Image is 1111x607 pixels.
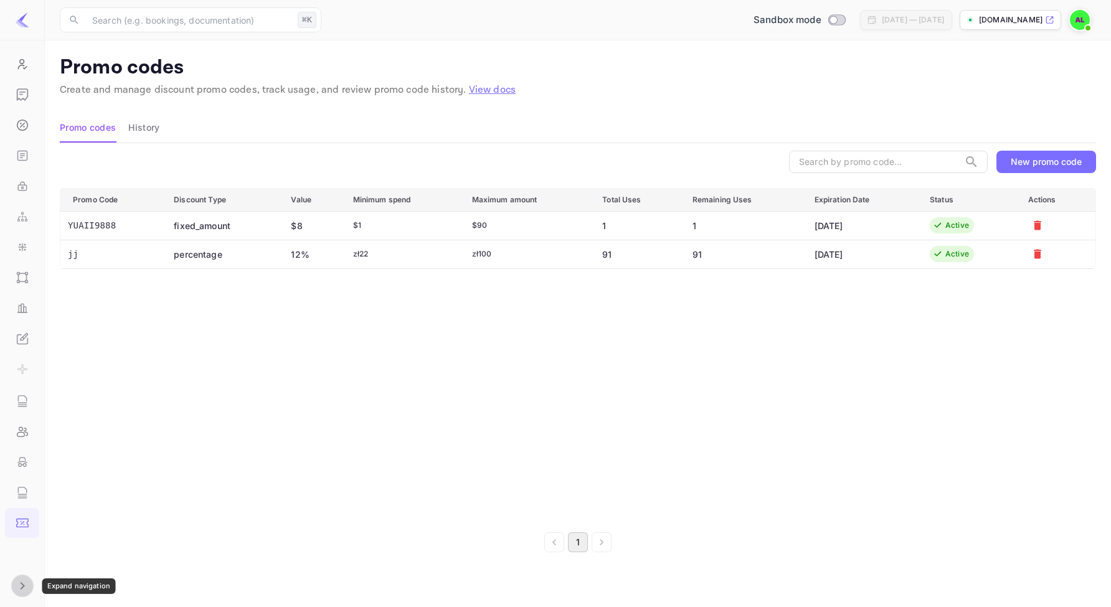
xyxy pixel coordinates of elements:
a: Team management [5,416,39,445]
button: page 1 [568,532,588,552]
a: Earnings [5,80,39,108]
button: History [128,113,159,143]
a: API docs and SDKs [5,141,39,169]
div: Switch to Production mode [749,13,850,27]
div: $ 90 [472,220,583,231]
img: Abdelhakim Ait Lafkih [1070,10,1090,30]
th: Minimum spend [343,188,462,211]
p: Promo codes [60,55,1096,80]
a: Audit logs [5,478,39,506]
a: Integrations [5,232,39,261]
p: Create and manage discount promo codes, track usage, and review promo code history. [60,83,1096,98]
td: 1 [592,211,683,240]
td: $ 8 [281,211,343,240]
a: Promo codes [5,508,39,537]
input: Search by promo code... [789,151,959,173]
td: jj [60,240,164,268]
th: Status [920,188,1018,211]
div: zł 100 [472,248,583,260]
button: New promo code [996,151,1096,173]
td: YUAII9888 [60,211,164,240]
nav: pagination navigation [60,532,1096,552]
div: Expand navigation [42,578,116,594]
a: Performance [5,293,39,322]
td: 91 [592,240,683,268]
a: View docs [469,83,516,96]
th: Discount Type [164,188,281,211]
button: Mark for deletion [1028,245,1047,263]
div: [DATE] — [DATE] [882,14,944,26]
td: percentage [164,240,281,268]
div: ⌘K [298,12,316,28]
td: 1 [683,211,805,240]
a: Whitelabel [5,324,39,352]
a: API Logs [5,386,39,415]
th: Remaining Uses [683,188,805,211]
div: Active [945,248,969,260]
a: Customers [5,49,39,78]
a: UI Components [5,263,39,291]
td: fixed_amount [164,211,281,240]
td: [DATE] [805,240,920,268]
div: zł 22 [353,248,452,260]
img: LiteAPI [15,12,30,27]
div: $ 1 [353,220,452,231]
th: Expiration Date [805,188,920,211]
button: Expand navigation [11,575,34,597]
div: Active [945,220,969,231]
td: [DATE] [805,211,920,240]
th: Promo Code [60,188,164,211]
a: Commission [5,110,39,139]
input: Search (e.g. bookings, documentation) [85,7,293,32]
td: 91 [683,240,805,268]
div: New promo code [1011,156,1082,167]
p: [DOMAIN_NAME] [979,14,1042,26]
th: Maximum amount [462,188,593,211]
a: Fraud management [5,447,39,476]
th: Actions [1018,188,1096,211]
span: Sandbox mode [754,13,821,27]
button: Mark for deletion [1028,216,1047,235]
th: Value [281,188,343,211]
a: Bookings [5,19,39,47]
a: Webhooks [5,202,39,230]
th: Total Uses [592,188,683,211]
a: API Keys [5,171,39,200]
button: Promo codes [60,113,116,143]
td: 12% [281,240,343,268]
